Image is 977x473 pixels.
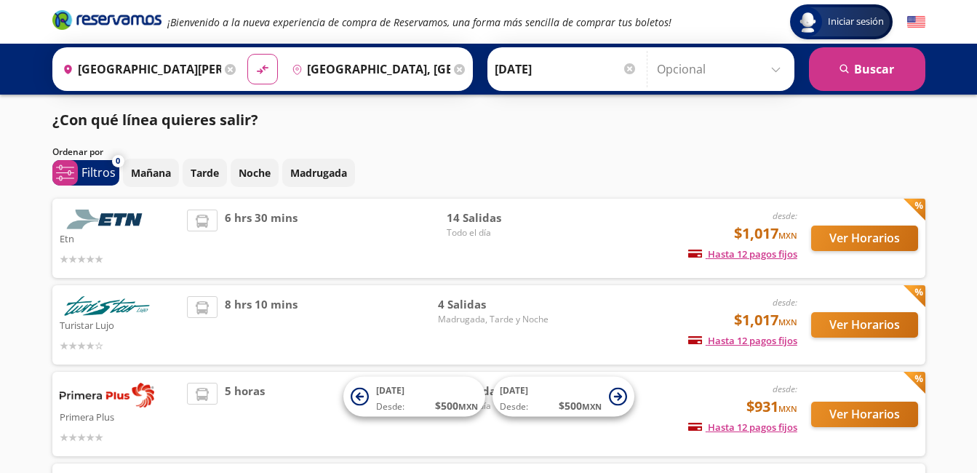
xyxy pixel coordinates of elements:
span: Hasta 12 pagos fijos [688,247,797,261]
input: Buscar Origen [57,51,221,87]
small: MXN [582,401,602,412]
span: $1,017 [734,309,797,331]
span: Todo el día [447,226,549,239]
small: MXN [778,403,797,414]
p: Madrugada [290,165,347,180]
p: ¿Con qué línea quieres salir? [52,109,258,131]
span: 4 Salidas [438,296,549,313]
span: [DATE] [500,384,528,397]
input: Buscar Destino [286,51,450,87]
input: Opcional [657,51,787,87]
button: Mañana [123,159,179,187]
img: Turistar Lujo [60,296,154,316]
span: Madrugada, Tarde y Noche [438,313,549,326]
i: Brand Logo [52,9,161,31]
span: Iniciar sesión [822,15,890,29]
span: 14 Salidas [447,210,549,226]
span: 6 hrs 30 mins [225,210,298,267]
button: Buscar [809,47,925,91]
button: English [907,13,925,31]
button: Ver Horarios [811,402,918,427]
p: Etn [60,229,180,247]
button: Tarde [183,159,227,187]
a: Brand Logo [52,9,161,35]
button: 0Filtros [52,160,119,186]
span: Hasta 12 pagos fijos [688,421,797,434]
button: Madrugada [282,159,355,187]
small: MXN [458,401,478,412]
span: 0 [116,155,120,167]
span: Hasta 12 pagos fijos [688,334,797,347]
small: MXN [778,230,797,241]
p: Ordenar por [52,146,103,159]
img: Etn [60,210,154,229]
span: Desde: [500,400,528,413]
p: Filtros [81,164,116,181]
em: desde: [773,383,797,395]
button: Ver Horarios [811,226,918,251]
small: MXN [778,317,797,327]
button: [DATE]Desde:$500MXN [493,377,634,417]
span: $ 500 [559,398,602,413]
span: [DATE] [376,384,404,397]
em: desde: [773,210,797,222]
em: ¡Bienvenido a la nueva experiencia de compra de Reservamos, una forma más sencilla de comprar tus... [167,15,671,29]
em: desde: [773,296,797,309]
span: $931 [746,396,797,418]
span: 5 horas [225,383,265,445]
button: Noche [231,159,279,187]
span: Desde: [376,400,404,413]
span: 8 hrs 10 mins [225,296,298,354]
img: Primera Plus [60,383,154,408]
p: Turistar Lujo [60,316,180,333]
p: Mañana [131,165,171,180]
p: Primera Plus [60,408,180,425]
button: Ver Horarios [811,312,918,338]
input: Elegir Fecha [495,51,637,87]
p: Tarde [191,165,219,180]
p: Noche [239,165,271,180]
span: $ 500 [435,398,478,413]
span: $1,017 [734,223,797,245]
button: [DATE]Desde:$500MXN [343,377,485,417]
